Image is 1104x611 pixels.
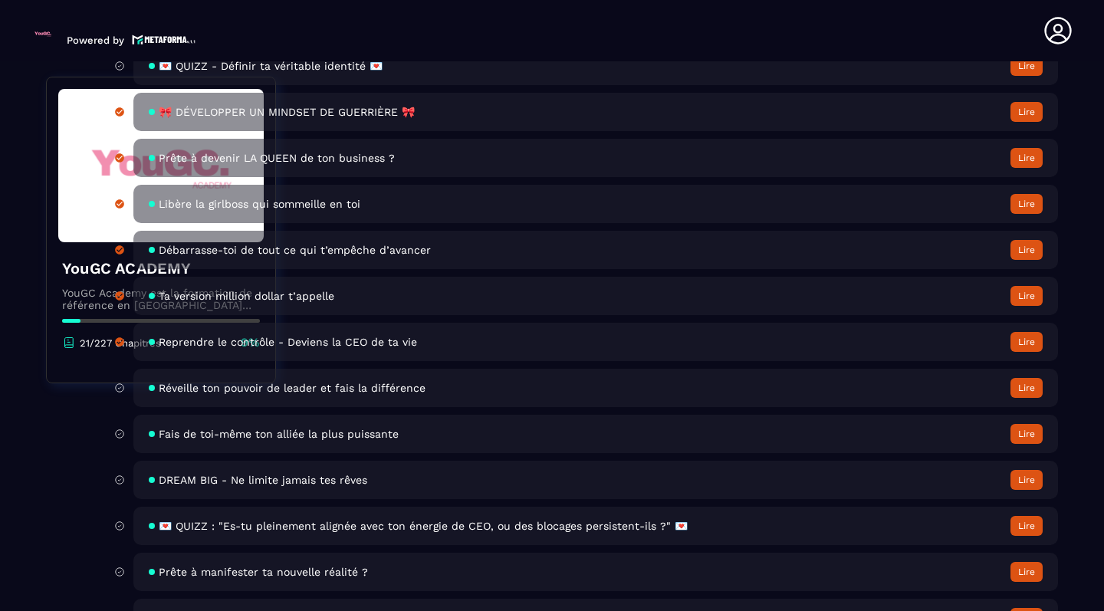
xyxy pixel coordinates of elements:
[159,566,368,578] span: Prête à manifester ta nouvelle réalité ?
[1010,286,1043,306] button: Lire
[159,290,334,302] span: Ta version million dollar t’appelle
[159,106,415,118] span: 🎀 DÉVELOPPER UN MINDSET DE GUERRIÈRE 🎀
[159,198,360,210] span: Libère la girlboss qui sommeille en toi
[1010,424,1043,444] button: Lire
[1010,194,1043,214] button: Lire
[132,33,196,46] img: logo
[62,287,260,311] p: YouGC Academy est la formation de référence en [GEOGRAPHIC_DATA] pour devenir créatrice de conten...
[1010,470,1043,490] button: Lire
[159,474,367,486] span: DREAM BIG - Ne limite jamais tes rêves
[159,428,399,440] span: Fais de toi-même ton alliée la plus puissante
[1010,102,1043,122] button: Lire
[159,382,426,394] span: Réveille ton pouvoir de leader et fais la différence
[31,21,55,46] img: logo-branding
[159,152,395,164] span: Prête à devenir LA QUEEN de ton business ?
[1010,148,1043,168] button: Lire
[1010,56,1043,76] button: Lire
[159,336,417,348] span: Reprendre le contrôle - Deviens la CEO de ta vie
[1010,332,1043,352] button: Lire
[1010,562,1043,582] button: Lire
[159,520,688,532] span: 💌 QUIZZ : "Es-tu pleinement alignée avec ton énergie de CEO, ou des blocages persistent-ils ?" 💌
[62,258,260,279] h4: YouGC ACADEMY
[1010,240,1043,260] button: Lire
[1010,516,1043,536] button: Lire
[80,337,161,349] p: 21/227 Chapitres
[67,34,124,46] p: Powered by
[159,60,383,72] span: 💌 QUIZZ - Définir ta véritable identité 💌
[58,89,264,242] img: banner
[159,244,431,256] span: Débarrasse-toi de tout ce qui t’empêche d’avancer
[1010,378,1043,398] button: Lire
